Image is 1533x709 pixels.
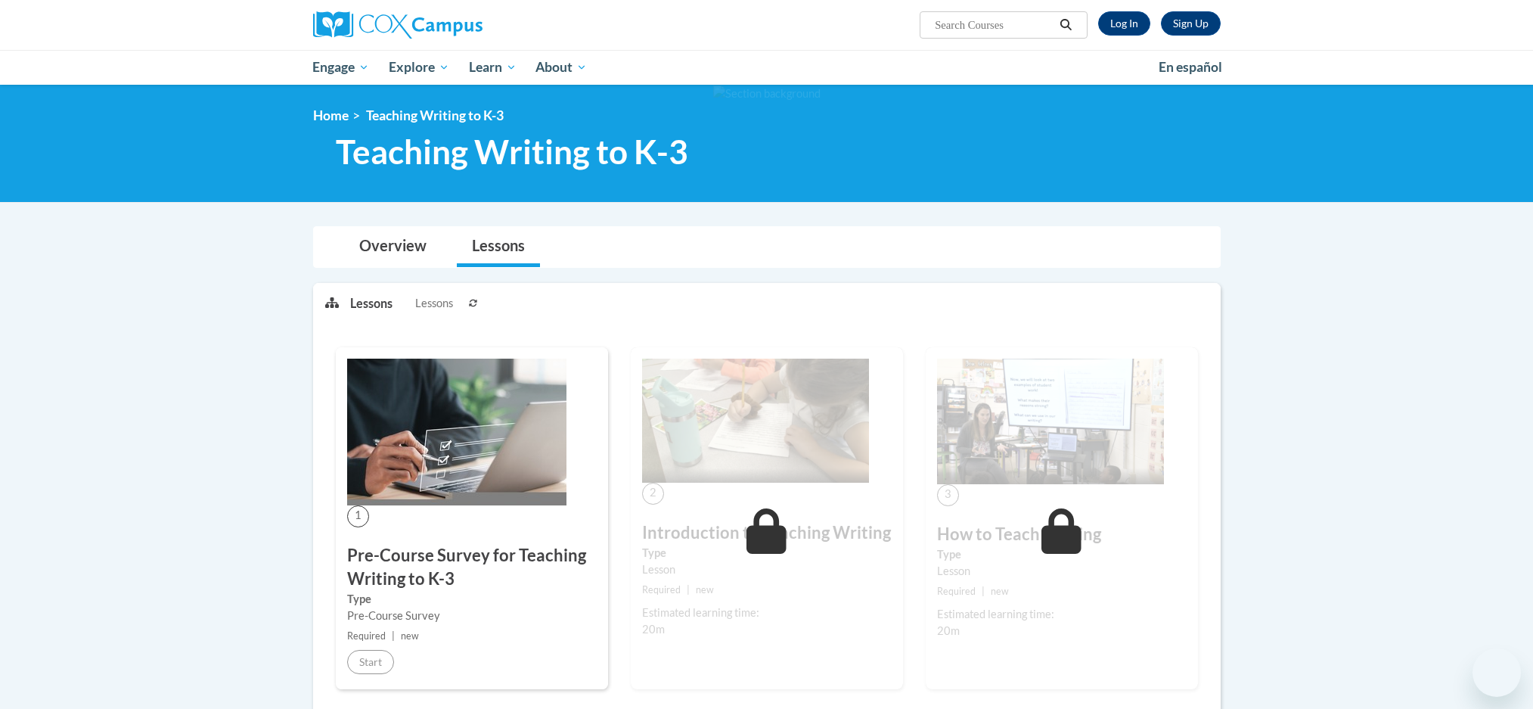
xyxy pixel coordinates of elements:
[347,630,386,642] span: Required
[366,107,504,123] span: Teaching Writing to K-3
[347,591,597,608] label: Type
[642,623,665,636] span: 20m
[696,584,714,595] span: new
[937,586,976,597] span: Required
[642,561,892,578] div: Lesson
[1098,11,1150,36] a: Log In
[642,584,681,595] span: Required
[336,132,688,172] span: Teaching Writing to K-3
[933,16,1054,34] input: Search Courses
[347,608,597,624] div: Pre-Course Survey
[347,359,566,505] img: Course Image
[290,50,1243,85] div: Main menu
[535,58,587,76] span: About
[642,521,892,545] h3: Introduction to Teaching Writing
[401,630,419,642] span: new
[347,505,369,527] span: 1
[713,86,821,102] img: Section background
[937,624,960,637] span: 20m
[1149,51,1232,83] a: En español
[991,586,1009,597] span: new
[303,50,380,85] a: Engage
[642,359,869,483] img: Course Image
[313,11,600,39] a: Cox Campus
[389,58,449,76] span: Explore
[392,630,395,642] span: |
[937,606,1187,623] div: Estimated learning time:
[379,50,459,85] a: Explore
[313,107,349,123] a: Home
[937,546,1187,563] label: Type
[312,58,369,76] span: Engage
[350,295,393,312] p: Lessons
[642,545,892,561] label: Type
[1159,59,1222,75] span: En español
[1161,11,1221,36] a: Register
[459,50,526,85] a: Learn
[687,584,690,595] span: |
[344,227,442,267] a: Overview
[642,483,664,505] span: 2
[313,11,483,39] img: Cox Campus
[1054,16,1077,34] button: Search
[937,484,959,506] span: 3
[347,544,597,591] h3: Pre-Course Survey for Teaching Writing to K-3
[937,523,1187,546] h3: How to Teach Writing
[347,650,394,674] button: Start
[469,58,517,76] span: Learn
[415,295,453,312] span: Lessons
[642,605,892,621] div: Estimated learning time:
[937,563,1187,580] div: Lesson
[457,227,540,267] a: Lessons
[937,359,1164,484] img: Course Image
[982,586,985,597] span: |
[1472,648,1521,697] iframe: Button to launch messaging window
[526,50,597,85] a: About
